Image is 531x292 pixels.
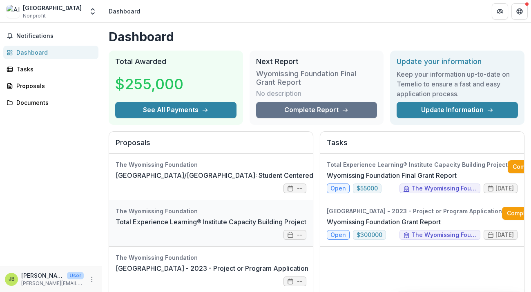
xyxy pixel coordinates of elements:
a: Documents [3,96,98,109]
h2: Update your information [397,57,518,66]
h3: $255,000 [115,73,183,95]
span: Notifications [16,33,95,40]
h2: Tasks [327,138,518,154]
button: Open entity switcher [87,3,98,20]
a: [GEOGRAPHIC_DATA]/[GEOGRAPHIC_DATA]: Student Centered Business Incubator [116,170,373,180]
h2: Proposals [116,138,306,154]
button: Partners [492,3,508,20]
a: Total Experience Learning® Institute Capacity Building Project [116,217,306,227]
h1: Dashboard [109,29,524,44]
div: [GEOGRAPHIC_DATA] [23,4,82,12]
a: Proposals [3,79,98,93]
div: Julia Becker [9,277,15,282]
h3: Wyomissing Foundation Final Grant Report [256,69,377,87]
a: Dashboard [3,46,98,59]
button: Notifications [3,29,98,42]
div: Proposals [16,82,92,90]
a: Complete Report [256,102,377,118]
a: [GEOGRAPHIC_DATA] - 2023 - Project or Program Application [116,263,308,273]
h2: Next Report [256,57,377,66]
button: Get Help [511,3,528,20]
a: Tasks [3,62,98,76]
img: Alvernia University [7,5,20,18]
div: Documents [16,98,92,107]
a: Wyomissing Foundation Grant Report [327,217,441,227]
a: Wyomissing Foundation Final Grant Report [327,170,457,180]
div: Dashboard [109,7,140,15]
span: Nonprofit [23,12,46,20]
h3: Keep your information up-to-date on Temelio to ensure a fast and easy application process. [397,69,518,99]
div: Dashboard [16,48,92,57]
button: See All Payments [115,102,236,118]
nav: breadcrumb [105,5,143,17]
a: Update Information [397,102,518,118]
p: No description [256,88,301,98]
div: Tasks [16,65,92,73]
button: More [87,274,97,284]
p: User [67,272,84,279]
h2: Total Awarded [115,57,236,66]
p: [PERSON_NAME] [21,271,64,280]
p: [PERSON_NAME][EMAIL_ADDRESS][PERSON_NAME][DOMAIN_NAME] [21,280,84,287]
